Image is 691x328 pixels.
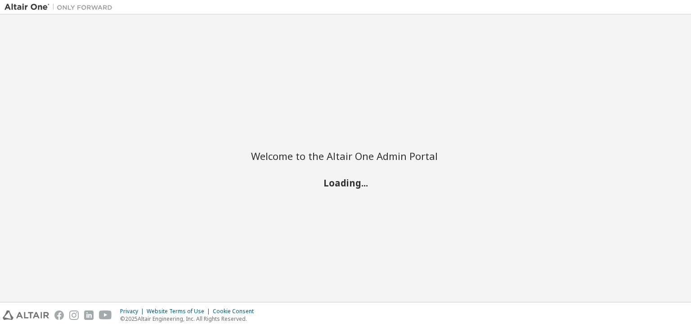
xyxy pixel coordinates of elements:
[120,315,259,323] p: © 2025 Altair Engineering, Inc. All Rights Reserved.
[69,310,79,320] img: instagram.svg
[213,308,259,315] div: Cookie Consent
[4,3,117,12] img: Altair One
[3,310,49,320] img: altair_logo.svg
[120,308,147,315] div: Privacy
[99,310,112,320] img: youtube.svg
[251,177,440,189] h2: Loading...
[54,310,64,320] img: facebook.svg
[251,150,440,162] h2: Welcome to the Altair One Admin Portal
[84,310,94,320] img: linkedin.svg
[147,308,213,315] div: Website Terms of Use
